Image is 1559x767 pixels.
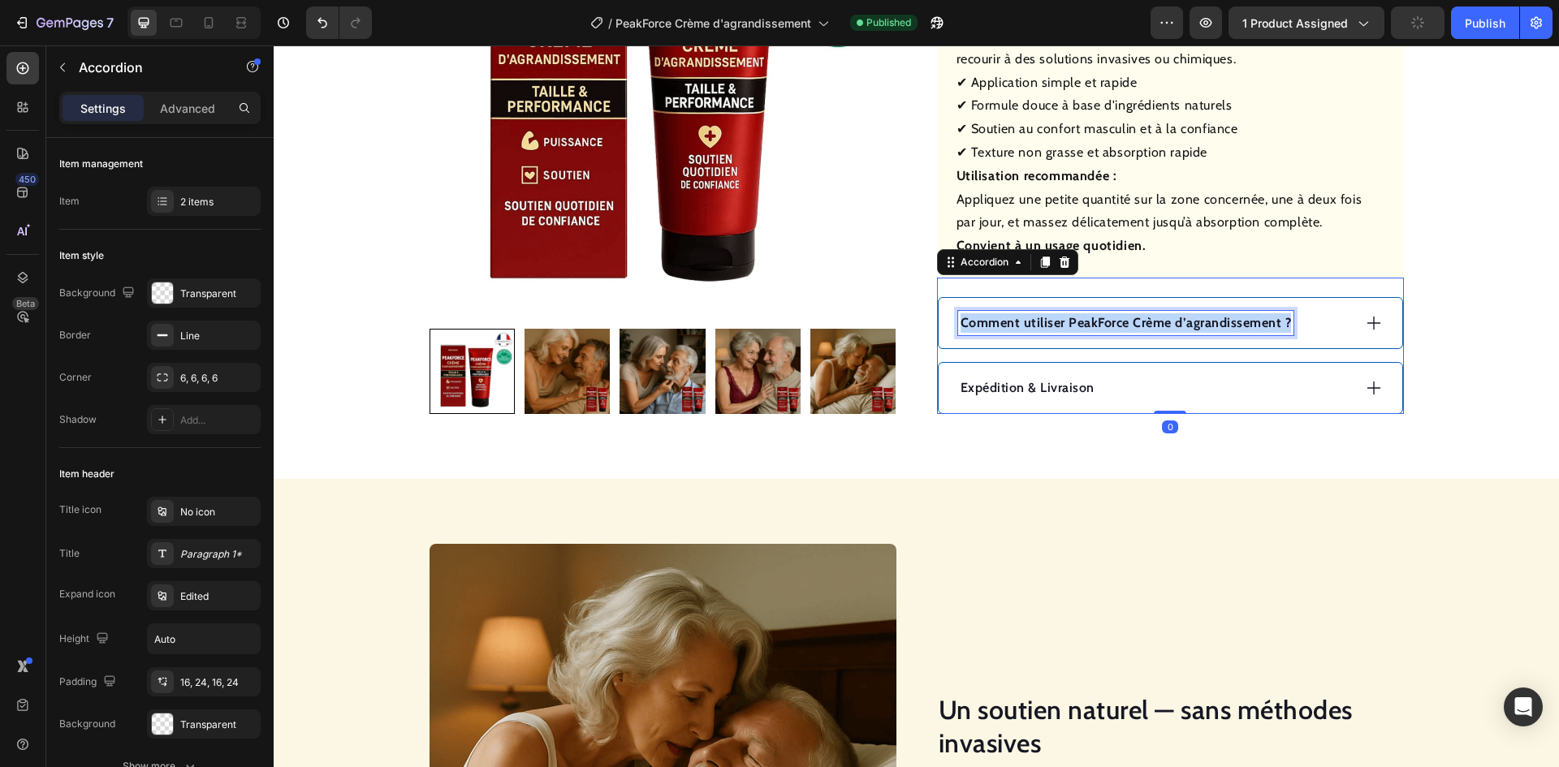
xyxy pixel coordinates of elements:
[180,195,257,209] div: 2 items
[180,717,257,732] div: Transparent
[148,624,260,653] input: Auto
[59,248,104,263] div: Item style
[274,45,1559,767] iframe: Design area
[665,720,878,735] strong: PeakForce Crème d’agrandissement
[1465,15,1505,32] div: Publish
[180,505,257,519] div: No icon
[59,412,97,427] div: Shadow
[537,283,622,368] img: Couple sharing an intimate moment in bed, featuring PeakForce crème for men's vitality.
[683,123,1089,185] p: Appliquez une petite quantité sur la zone concernée, une à deux fois par jour, et massez délicate...
[59,370,92,385] div: Corner
[59,628,112,650] div: Height
[683,29,965,114] p: ✔ Application simple et rapide ✔ Formule douce à base d'ingrédients naturels ✔ Soutien au confort...
[180,675,257,690] div: 16, 24, 16, 24
[1229,6,1384,39] button: 1 product assigned
[59,467,114,481] div: Item header
[687,333,821,352] p: Expédition & Livraison
[615,15,811,32] span: PeakForce Crème d'agrandissement
[346,283,431,368] img: PeakForce Crème d'Agrandissement naturelle pour hommes, promesse de confiance et vitalité, en arr...
[608,15,612,32] span: /
[59,194,80,209] div: Item
[180,371,257,386] div: 6, 6, 6, 6
[888,375,905,388] div: 0
[684,209,738,224] div: Accordion
[59,587,115,601] div: Expand icon
[866,15,911,30] span: Published
[687,269,1018,285] strong: Comment utiliser PeakForce Crème d’agrandissement ?
[180,329,257,343] div: Line
[684,330,823,355] div: Rich Text Editor. Editing area: main
[59,282,138,304] div: Background
[59,546,80,561] div: Title
[79,58,217,77] p: Accordion
[59,328,91,343] div: Border
[59,717,115,731] div: Background
[683,192,873,208] strong: Convient à un usage quotidien.
[160,100,215,117] p: Advanced
[15,173,39,186] div: 450
[683,123,844,138] strong: Utilisation recommandée :
[180,547,257,562] div: Paragraph 1*
[59,671,119,693] div: Padding
[180,589,257,604] div: Edited
[106,13,114,32] p: 7
[1242,15,1348,32] span: 1 product assigned
[12,297,39,310] div: Beta
[1504,687,1543,726] div: Open Intercom Messenger
[1451,6,1519,39] button: Publish
[59,157,143,171] div: Item management
[180,413,257,428] div: Add...
[80,100,126,117] p: Settings
[442,283,527,368] img: PeakForce Crème d'Agrandissement pour hommes, mise en avant dans un cadre intime et chaleureux.
[6,6,121,39] button: 7
[663,646,1130,717] h2: Un soutien naturel — sans méthodes invasives
[306,6,372,39] div: Undo/Redo
[684,265,1021,290] div: Rich Text Editor. Editing area: main
[59,502,101,517] div: Title icon
[180,287,257,301] div: Transparent
[251,283,336,368] img: Homme et femme souriant avec PeakForce Crème d'Agrandissement naturelle pour hommes en arrière-plan.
